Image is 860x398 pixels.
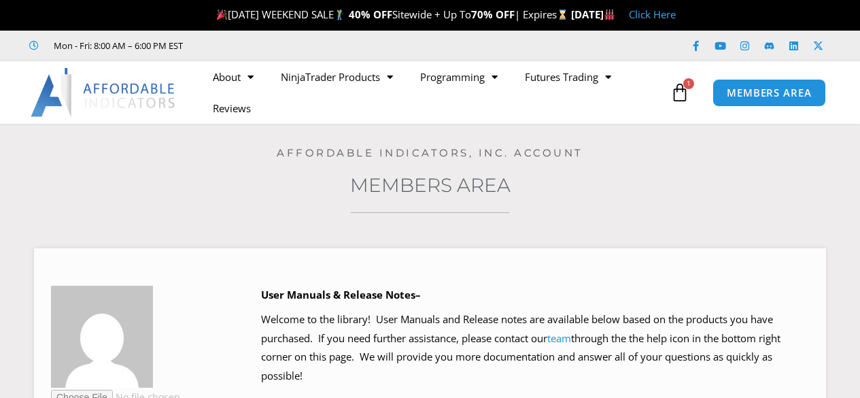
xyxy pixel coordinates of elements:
a: Members Area [350,173,511,197]
strong: 70% OFF [471,7,515,21]
iframe: Customer reviews powered by Trustpilot [202,39,406,52]
img: 🎉 [217,10,227,20]
b: User Manuals & Release Notes– [261,288,421,301]
a: Click Here [629,7,676,21]
nav: Menu [199,61,667,124]
p: Welcome to the library! User Manuals and Release notes are available below based on the products ... [261,310,809,386]
a: Futures Trading [511,61,625,93]
img: LogoAI | Affordable Indicators – NinjaTrader [31,68,177,117]
span: 1 [683,78,694,89]
a: Programming [407,61,511,93]
img: 🏭 [604,10,615,20]
a: team [547,331,571,345]
span: MEMBERS AREA [727,88,812,98]
span: Mon - Fri: 8:00 AM – 6:00 PM EST [50,37,183,54]
strong: [DATE] [571,7,615,21]
a: Affordable Indicators, Inc. Account [277,146,583,159]
strong: 40% OFF [349,7,392,21]
img: ⌛ [557,10,568,20]
a: MEMBERS AREA [712,79,826,107]
a: Reviews [199,93,264,124]
img: be913e6a3c01b8d59fcc1912e0c04ae5f97d63a3f2ca937155fa6bb64a9dbb95 [51,286,153,388]
span: [DATE] WEEKEND SALE Sitewide + Up To | Expires [213,7,570,21]
a: 1 [650,73,710,112]
img: 🏌️‍♂️ [334,10,345,20]
a: About [199,61,267,93]
a: NinjaTrader Products [267,61,407,93]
